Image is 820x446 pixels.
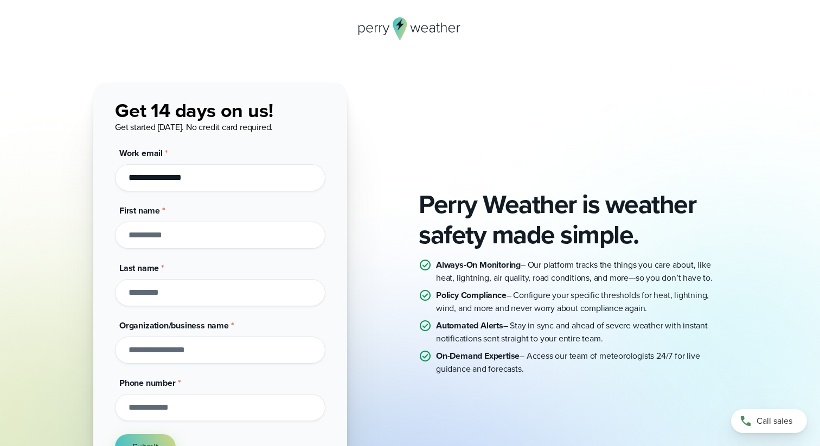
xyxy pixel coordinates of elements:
[731,409,807,433] a: Call sales
[757,415,792,428] span: Call sales
[115,121,273,133] span: Get started [DATE]. No credit card required.
[419,189,727,250] h2: Perry Weather is weather safety made simple.
[119,319,229,332] span: Organization/business name
[119,377,176,389] span: Phone number
[436,258,727,285] p: – Our platform tracks the things you care about, like heat, lightning, air quality, road conditio...
[119,262,159,274] span: Last name
[436,350,727,376] p: – Access our team of meteorologists 24/7 for live guidance and forecasts.
[436,319,503,332] strong: Automated Alerts
[436,319,727,345] p: – Stay in sync and ahead of severe weather with instant notifications sent straight to your entir...
[119,147,163,159] span: Work email
[115,96,273,125] span: Get 14 days on us!
[119,204,160,217] span: First name
[436,289,507,301] strong: Policy Compliance
[436,289,727,315] p: – Configure your specific thresholds for heat, lightning, wind, and more and never worry about co...
[436,258,521,271] strong: Always-On Monitoring
[436,350,520,362] strong: On-Demand Expertise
